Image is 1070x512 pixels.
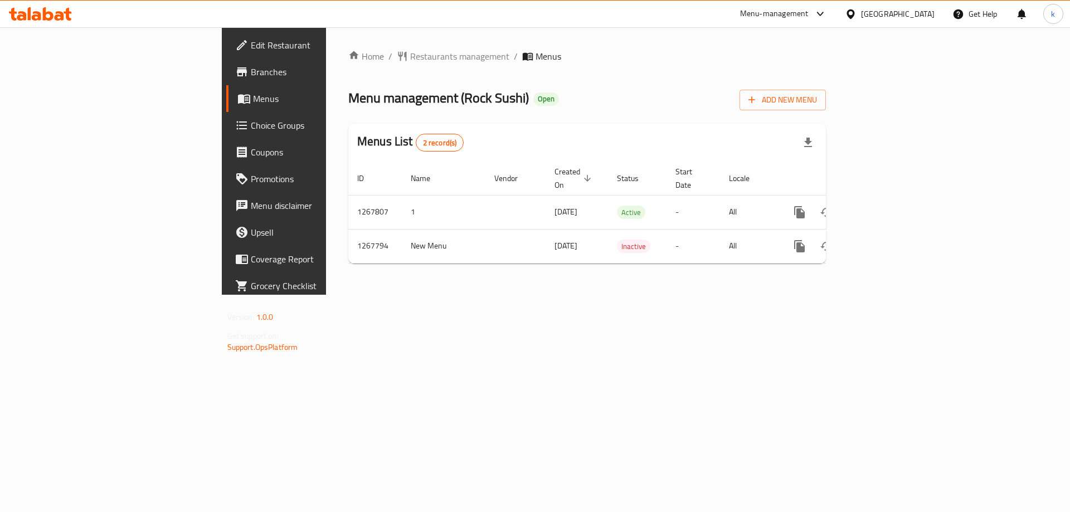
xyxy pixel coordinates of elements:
[357,172,378,185] span: ID
[253,92,392,105] span: Menus
[533,94,559,104] span: Open
[536,50,561,63] span: Menus
[226,112,401,139] a: Choice Groups
[251,172,392,186] span: Promotions
[402,229,485,263] td: New Menu
[748,93,817,107] span: Add New Menu
[555,165,595,192] span: Created On
[494,172,532,185] span: Vendor
[720,229,777,263] td: All
[675,165,707,192] span: Start Date
[226,32,401,58] a: Edit Restaurant
[617,240,650,253] span: Inactive
[667,229,720,263] td: -
[617,172,653,185] span: Status
[227,329,279,343] span: Get support on:
[226,192,401,219] a: Menu disclaimer
[251,145,392,159] span: Coupons
[348,85,529,110] span: Menu management ( Rock Sushi )
[813,199,840,226] button: Change Status
[740,90,826,110] button: Add New Menu
[226,58,401,85] a: Branches
[226,85,401,112] a: Menus
[251,226,392,239] span: Upsell
[348,162,902,264] table: enhanced table
[786,233,813,260] button: more
[226,165,401,192] a: Promotions
[533,92,559,106] div: Open
[397,50,509,63] a: Restaurants management
[786,199,813,226] button: more
[514,50,518,63] li: /
[740,7,809,21] div: Menu-management
[227,340,298,354] a: Support.OpsPlatform
[402,195,485,229] td: 1
[251,279,392,292] span: Grocery Checklist
[256,310,274,324] span: 1.0.0
[251,65,392,79] span: Branches
[251,119,392,132] span: Choice Groups
[411,172,445,185] span: Name
[227,310,255,324] span: Version:
[813,233,840,260] button: Change Status
[555,238,577,253] span: [DATE]
[795,129,821,156] div: Export file
[226,219,401,246] a: Upsell
[729,172,764,185] span: Locale
[777,162,902,196] th: Actions
[251,38,392,52] span: Edit Restaurant
[667,195,720,229] td: -
[251,252,392,266] span: Coverage Report
[617,206,645,219] span: Active
[410,50,509,63] span: Restaurants management
[1051,8,1055,20] span: k
[348,50,826,63] nav: breadcrumb
[226,139,401,165] a: Coupons
[555,204,577,219] span: [DATE]
[416,134,464,152] div: Total records count
[251,199,392,212] span: Menu disclaimer
[720,195,777,229] td: All
[226,246,401,272] a: Coverage Report
[226,272,401,299] a: Grocery Checklist
[416,138,464,148] span: 2 record(s)
[357,133,464,152] h2: Menus List
[861,8,935,20] div: [GEOGRAPHIC_DATA]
